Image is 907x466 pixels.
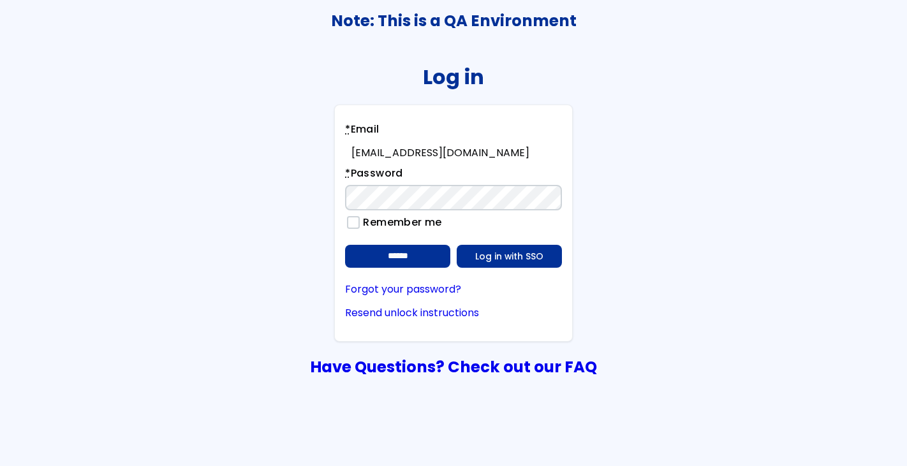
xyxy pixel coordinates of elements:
[345,122,379,141] label: Email
[357,217,442,228] label: Remember me
[310,356,597,378] a: Have Questions? Check out our FAQ
[423,65,484,89] h2: Log in
[345,307,562,319] a: Resend unlock instructions
[345,166,350,180] abbr: required
[345,284,562,295] a: Forgot your password?
[345,122,350,136] abbr: required
[351,147,562,159] div: [EMAIL_ADDRESS][DOMAIN_NAME]
[1,12,906,30] h3: Note: This is a QA Environment
[457,245,562,268] a: Log in with SSO
[345,166,403,185] label: Password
